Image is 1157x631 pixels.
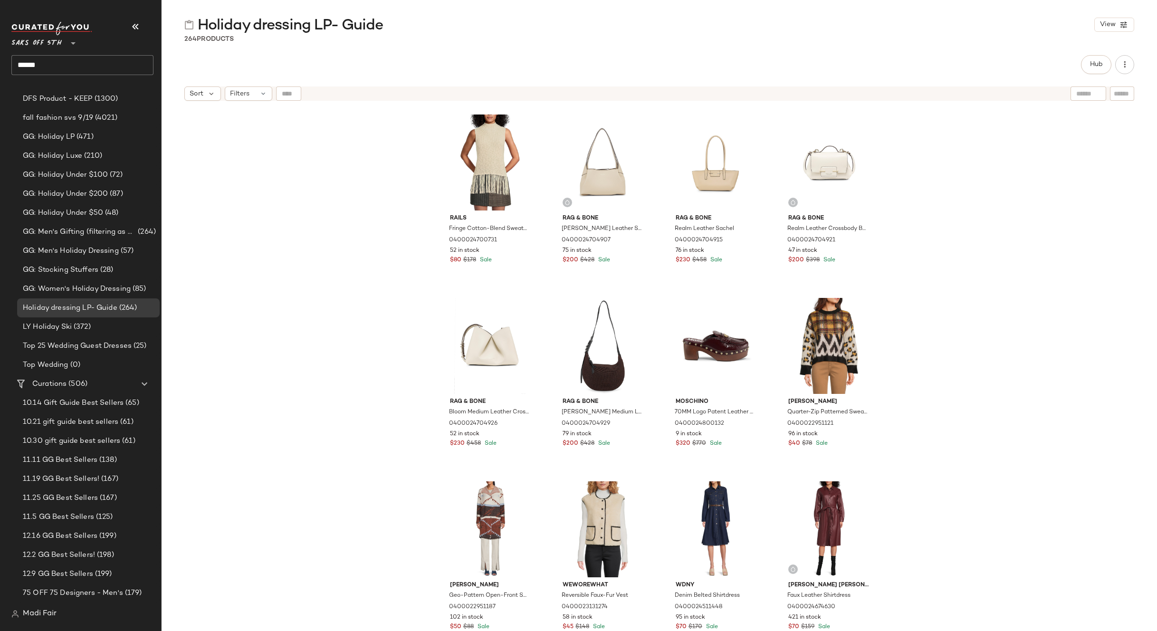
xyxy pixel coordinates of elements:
[450,247,479,255] span: 52 in stock
[814,440,828,447] span: Sale
[124,398,139,409] span: (65)
[23,455,97,466] span: 11.11 GG Best Sellers
[708,257,722,263] span: Sale
[23,227,136,238] span: GG: Men's Gifting (filtering as women's)
[668,298,764,394] img: 0400024800132_BORDEAUX
[190,89,203,99] span: Sort
[806,256,820,265] span: $398
[562,236,611,245] span: 0400024704907
[450,440,465,448] span: $230
[1090,61,1103,68] span: Hub
[467,440,481,448] span: $458
[97,531,116,542] span: (199)
[563,581,643,590] span: WeWoreWhat
[95,550,114,561] span: (198)
[23,113,93,124] span: fall fashion svs 9/19
[675,408,755,417] span: 70MM Logo Patent Leather Platform Clogs
[450,613,483,622] span: 102 in stock
[787,236,835,245] span: 0400024704921
[94,512,113,523] span: (125)
[184,36,197,43] span: 264
[563,247,592,255] span: 75 in stock
[788,256,804,265] span: $200
[442,115,538,210] img: 0400024700731_ECRU
[184,34,234,44] div: Products
[23,151,82,162] span: GG: Holiday Luxe
[563,256,578,265] span: $200
[478,257,492,263] span: Sale
[788,613,821,622] span: 421 in stock
[23,265,98,276] span: GG: Stocking Stuffers
[787,408,868,417] span: Quarter-Zip Patterned Sweater
[108,170,123,181] span: (72)
[704,624,718,630] span: Sale
[781,115,876,210] img: 0400024704921_ANTIQUEWHITE
[23,608,57,620] span: Madi Fair
[483,440,497,447] span: Sale
[676,430,702,439] span: 9 in stock
[32,379,67,390] span: Curations
[449,408,529,417] span: Bloom Medium Leather Crossbody Bag
[816,624,830,630] span: Sale
[675,225,734,233] span: Realm Leather Sachel
[23,588,123,599] span: 75 OFF 75 Designers - Men's
[787,225,868,233] span: Realm Leather Crossbody Bag
[23,512,94,523] span: 11.5 GG Best Sellers
[230,89,249,99] span: Filters
[120,436,135,447] span: (61)
[596,257,610,263] span: Sale
[787,603,835,612] span: 0400024674630
[1100,21,1116,29] span: View
[676,440,690,448] span: $320
[23,322,72,333] span: LY Holiday Ski
[555,481,650,577] img: 0400023131274_IVORYBLACK
[108,189,123,200] span: (87)
[822,257,835,263] span: Sale
[676,398,756,406] span: Moschino
[117,303,137,314] span: (264)
[23,303,117,314] span: Holiday dressing LP- Guide
[563,214,643,223] span: rag & bone
[563,398,643,406] span: rag & bone
[788,581,869,590] span: [PERSON_NAME] [PERSON_NAME]
[11,32,62,49] span: Saks OFF 5TH
[802,440,812,448] span: $78
[675,603,723,612] span: 0400024511448
[442,298,538,394] img: 0400024704926_ANTIQUEWHITE
[580,440,594,448] span: $428
[787,592,851,600] span: Faux Leather Shirtdress
[781,298,876,394] img: 0400022951121_LEOPARDPLAIDMULTI
[788,430,818,439] span: 96 in stock
[184,20,194,29] img: svg%3e
[23,474,99,485] span: 11.19 GG Best Sellers!
[476,624,489,630] span: Sale
[463,256,476,265] span: $178
[562,225,642,233] span: [PERSON_NAME] Leather Shoulder Bag
[99,474,118,485] span: (167)
[668,115,764,210] img: 0400024704915_GREIGE
[787,420,833,428] span: 0400022951121
[132,341,147,352] span: (25)
[449,592,529,600] span: Geo-Pattern Open-Front Sweater Coat
[692,256,707,265] span: $458
[676,581,756,590] span: Wdny
[449,603,496,612] span: 0400022951187
[788,398,869,406] span: [PERSON_NAME]
[23,569,93,580] span: 12.9 GG Best Sellers
[591,624,605,630] span: Sale
[676,214,756,223] span: rag & bone
[450,256,461,265] span: $80
[564,200,570,205] img: svg%3e
[118,417,134,428] span: (61)
[119,246,134,257] span: (57)
[555,298,650,394] img: 0400024704929_ESPRESSO
[23,436,120,447] span: 10.30 gift guide best sellers
[23,341,132,352] span: Top 25 Wedding Guest Dresses
[11,22,92,35] img: cfy_white_logo.C9jOOHJF.svg
[442,481,538,577] img: 0400022951187_REDMULTI
[23,493,98,504] span: 11.25 GG Best Sellers
[1081,55,1111,74] button: Hub
[23,550,95,561] span: 12.2 GG Best Sellers!
[93,569,112,580] span: (199)
[97,455,117,466] span: (138)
